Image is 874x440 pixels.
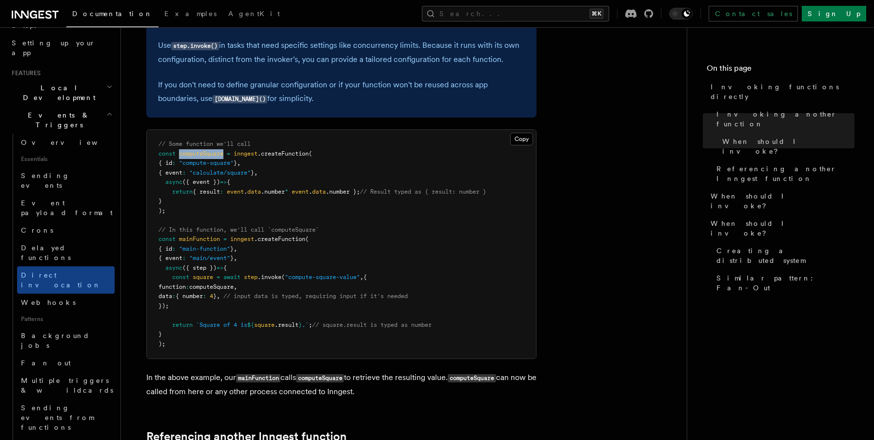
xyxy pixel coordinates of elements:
[217,293,220,300] span: ,
[707,62,854,78] h4: On this page
[17,372,115,399] a: Multiple triggers & wildcards
[171,42,219,50] code: step.invoke()
[309,150,312,157] span: (
[21,244,71,261] span: Delayed functions
[176,293,203,300] span: { number
[189,255,230,261] span: "main/event"
[17,221,115,239] a: Crons
[159,340,165,347] span: );
[448,374,496,382] code: computeSquare
[179,245,230,252] span: "main-function"
[309,321,312,328] span: ;
[227,179,230,185] span: {
[165,179,182,185] span: async
[223,264,227,271] span: {
[244,188,247,195] span: .
[159,3,222,26] a: Examples
[707,78,854,105] a: Invoking functions directly
[363,274,367,280] span: {
[21,404,94,431] span: Sending events from functions
[21,199,113,217] span: Event payload format
[21,359,71,367] span: Fan out
[193,274,213,280] span: square
[172,160,176,166] span: :
[159,293,172,300] span: data
[159,140,251,147] span: // Some function we'll call
[713,105,854,133] a: Invoking another function
[8,83,106,102] span: Local Development
[159,207,165,214] span: );
[213,95,267,103] code: [DOMAIN_NAME]()
[223,274,240,280] span: await
[230,255,234,261] span: }
[217,274,220,280] span: =
[234,255,237,261] span: ,
[159,160,172,166] span: { id
[21,332,90,349] span: Background jobs
[21,226,53,234] span: Crons
[17,311,115,327] span: Patterns
[182,255,186,261] span: :
[17,294,115,311] a: Webhooks
[165,264,182,271] span: async
[210,293,213,300] span: 4
[722,137,854,156] span: When should I invoke?
[251,169,254,176] span: }
[17,151,115,167] span: Essentials
[247,321,254,328] span: ${
[510,133,533,145] button: Copy
[281,274,285,280] span: (
[217,264,223,271] span: =>
[220,179,227,185] span: =>
[182,169,186,176] span: :
[21,139,121,146] span: Overview
[182,264,217,271] span: ({ step })
[172,321,193,328] span: return
[186,283,189,290] span: :
[21,377,113,394] span: Multiple triggers & wildcards
[258,150,309,157] span: .createFunction
[223,293,408,300] span: // input data is typed, requiring input if it's needed
[711,191,854,211] span: When should I invoke?
[247,188,261,195] span: data
[159,150,176,157] span: const
[223,236,227,242] span: =
[159,198,162,204] span: }
[172,188,193,195] span: return
[713,269,854,297] a: Similar pattern: Fan-Out
[189,169,251,176] span: "calculate/square"
[718,133,854,160] a: When should I invoke?
[305,236,309,242] span: (
[158,78,525,106] p: If you don't need to define granular configuration or if your function won't be reused across app...
[802,6,866,21] a: Sign Up
[72,10,153,18] span: Documentation
[146,371,536,399] p: In the above example, our calls to retrieve the resulting value. can now be called from here or a...
[234,160,237,166] span: }
[17,399,115,436] a: Sending events from functions
[312,188,326,195] span: data
[158,39,525,66] p: Use in tasks that need specific settings like concurrency limits. Because it runs with its own co...
[182,179,220,185] span: ({ event })
[234,245,237,252] span: ,
[8,69,40,77] span: Features
[711,82,854,101] span: Invoking functions directly
[590,9,603,19] kbd: ⌘K
[236,374,280,382] code: mainFunction
[21,299,76,306] span: Webhooks
[669,8,693,20] button: Toggle dark mode
[716,273,854,293] span: Similar pattern: Fan-Out
[159,331,162,338] span: }
[254,236,305,242] span: .createFunction
[172,293,176,300] span: :
[360,274,363,280] span: ,
[193,188,220,195] span: { result
[159,226,319,233] span: // In this function, we'll call `computeSquare`
[21,271,101,289] span: Direct invocation
[203,293,206,300] span: :
[179,150,223,157] span: computeSquare
[164,10,217,18] span: Examples
[707,215,854,242] a: When should I invoke?
[159,169,182,176] span: { event
[716,246,854,265] span: Creating a distributed system
[159,255,182,261] span: { event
